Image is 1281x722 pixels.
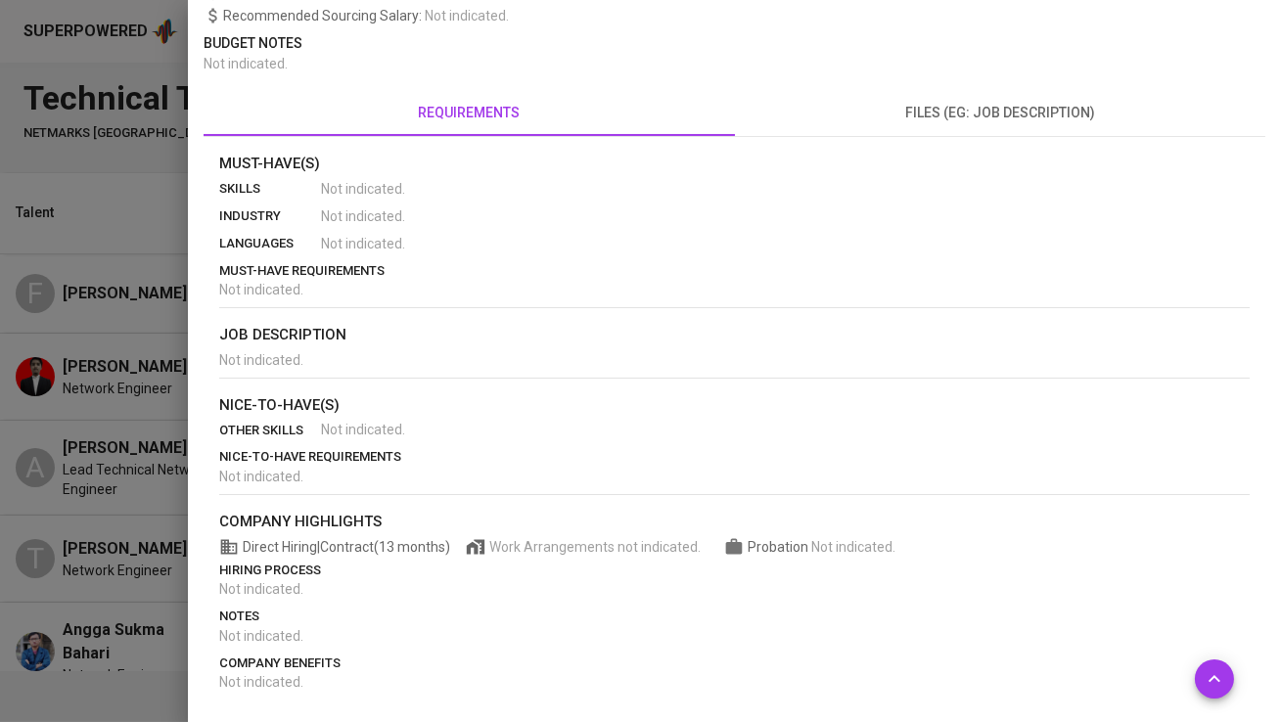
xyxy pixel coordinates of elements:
[425,8,509,23] span: Not indicated .
[219,447,1250,467] p: nice-to-have requirements
[219,179,321,199] p: skills
[204,56,288,71] span: Not indicated .
[321,420,405,439] span: Not indicated .
[219,674,303,690] span: Not indicated .
[219,607,1250,626] p: notes
[219,421,321,440] p: other skills
[219,469,303,484] span: Not indicated .
[811,539,895,555] span: Not indicated .
[219,206,321,226] p: industry
[321,179,405,199] span: Not indicated .
[219,282,303,297] span: Not indicated .
[219,537,450,557] span: Direct Hiring | Contract (13 months)
[321,206,405,226] span: Not indicated .
[219,654,1250,673] p: company benefits
[219,511,1250,533] p: company highlights
[747,101,1255,125] span: files (eg: job description)
[748,539,811,555] span: Probation
[219,561,1250,580] p: hiring process
[219,261,1250,281] p: must-have requirements
[219,628,303,644] span: Not indicated .
[489,537,701,557] span: Work Arrangements not indicated.
[219,581,303,597] span: Not indicated .
[219,324,1250,346] p: job description
[219,153,1250,175] p: Must-Have(s)
[219,352,303,368] span: Not indicated .
[223,8,425,23] span: Recommended Sourcing Salary :
[321,234,405,253] span: Not indicated .
[219,394,1250,417] p: nice-to-have(s)
[219,234,321,253] p: languages
[215,101,723,125] span: requirements
[204,33,1265,54] p: Budget Notes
